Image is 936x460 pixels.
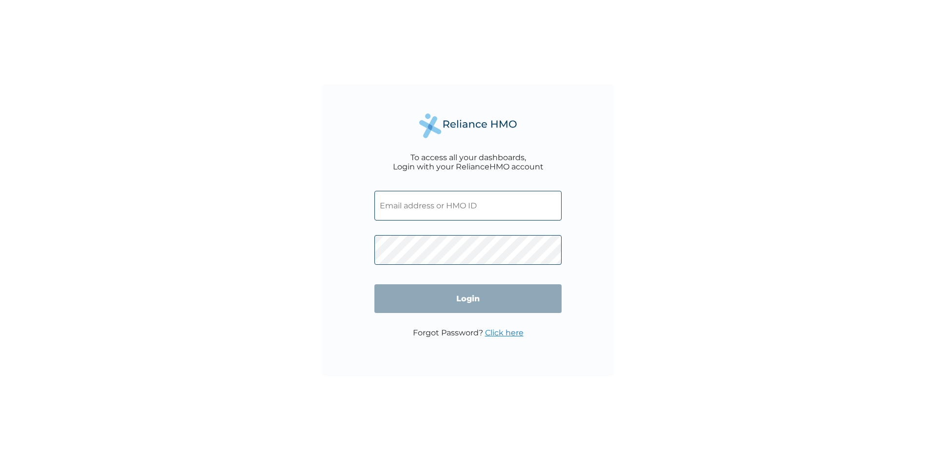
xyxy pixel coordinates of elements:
[374,191,562,221] input: Email address or HMO ID
[419,113,517,138] img: Reliance Health's Logo
[374,284,562,313] input: Login
[485,328,524,337] a: Click here
[393,153,544,171] div: To access all your dashboards, Login with your RelianceHMO account
[413,328,524,337] p: Forgot Password?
